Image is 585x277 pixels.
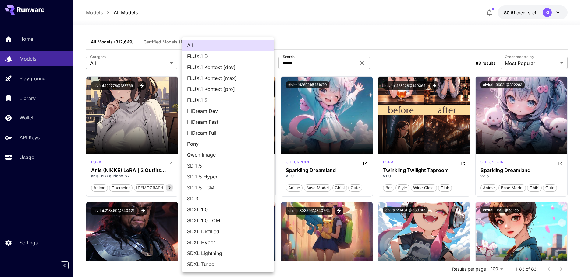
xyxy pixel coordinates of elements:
span: HiDream Dev [187,107,269,115]
span: SDXL Turbo [187,261,269,268]
span: SD 3 [187,195,269,202]
span: FLUX.1 D [187,53,269,60]
span: SDXL 1.0 LCM [187,217,269,224]
span: SD 1.5 LCM [187,184,269,191]
span: Pony [187,140,269,147]
span: HiDream Fast [187,118,269,126]
span: HiDream Full [187,129,269,137]
span: SDXL Lightning [187,250,269,257]
span: All [187,42,269,49]
span: Qwen Image [187,151,269,158]
span: SDXL Hyper [187,239,269,246]
span: SDXL Distilled [187,228,269,235]
span: FLUX.1 Kontext [pro] [187,85,269,93]
span: SD 1.5 Hyper [187,173,269,180]
span: SDXL 1.0 [187,206,269,213]
span: SD 1.5 [187,162,269,169]
span: FLUX.1 S [187,96,269,104]
span: FLUX.1 Kontext [max] [187,74,269,82]
span: FLUX.1 Kontext [dev] [187,64,269,71]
